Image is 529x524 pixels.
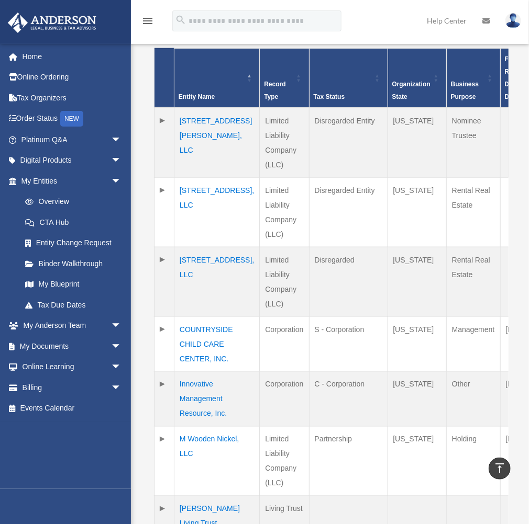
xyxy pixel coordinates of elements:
a: Online Ordering [7,67,137,88]
span: Federal Return Due Date [505,55,527,100]
td: Management [446,316,500,371]
td: Nominee Trustee [446,108,500,178]
td: [STREET_ADDRESS], LLC [174,247,260,316]
span: arrow_drop_down [111,357,132,378]
td: Holding [446,426,500,496]
th: Business Purpose: Activate to sort [446,48,500,108]
a: menu [141,18,154,27]
td: [US_STATE] [388,247,446,316]
td: COUNTRYSIDE CHILD CARE CENTER, INC. [174,316,260,371]
td: [US_STATE] [388,316,446,371]
span: arrow_drop_down [111,377,132,398]
a: My Blueprint [15,274,132,295]
img: Anderson Advisors Platinum Portal [5,13,100,33]
th: Organization State: Activate to sort [388,48,446,108]
a: CTA Hub [15,212,132,233]
td: Disregarded Entity [309,177,388,247]
a: My Entitiesarrow_drop_down [7,170,132,191]
td: [US_STATE] [388,177,446,247]
i: vertical_align_top [493,462,506,474]
span: Business Purpose [451,81,479,100]
i: search [175,14,186,26]
i: menu [141,15,154,27]
td: Rental Real Estate [446,177,500,247]
td: [STREET_ADDRESS], LLC [174,177,260,247]
td: Partnership [309,426,388,496]
td: Corporation [260,371,309,426]
a: Home [7,46,137,67]
span: Tax Status [314,93,345,100]
td: C - Corporation [309,371,388,426]
a: Platinum Q&Aarrow_drop_down [7,129,137,150]
a: My Documentsarrow_drop_down [7,336,137,357]
a: Tax Due Dates [15,294,132,315]
a: Overview [15,191,127,212]
td: Limited Liability Company (LLC) [260,108,309,178]
td: [US_STATE] [388,426,446,496]
a: Tax Organizers [7,87,137,108]
td: M Wooden Nickel, LLC [174,426,260,496]
span: arrow_drop_down [111,150,132,172]
td: Corporation [260,316,309,371]
th: Tax Status: Activate to sort [309,48,388,108]
span: Record Type [264,81,285,100]
td: Disregarded Entity [309,108,388,178]
td: Disregarded [309,247,388,316]
a: Digital Productsarrow_drop_down [7,150,137,171]
th: Record Type: Activate to sort [260,48,309,108]
a: Entity Change Request [15,233,132,254]
div: NEW [60,111,83,127]
span: arrow_drop_down [111,170,132,192]
a: vertical_align_top [489,458,511,480]
a: Events Calendar [7,398,137,419]
a: My Anderson Teamarrow_drop_down [7,315,137,336]
td: Limited Liability Company (LLC) [260,426,309,496]
td: [US_STATE] [388,108,446,178]
td: S - Corporation [309,316,388,371]
td: Other [446,371,500,426]
span: Entity Name [179,93,215,100]
td: Rental Real Estate [446,247,500,316]
td: Innovative Management Resource, Inc. [174,371,260,426]
th: Entity Name: Activate to invert sorting [174,48,260,108]
td: [US_STATE] [388,371,446,426]
td: Limited Liability Company (LLC) [260,247,309,316]
td: [STREET_ADDRESS][PERSON_NAME], LLC [174,108,260,178]
span: Organization State [392,81,431,100]
a: Billingarrow_drop_down [7,377,137,398]
span: arrow_drop_down [111,315,132,337]
td: Limited Liability Company (LLC) [260,177,309,247]
a: Online Learningarrow_drop_down [7,357,137,378]
span: arrow_drop_down [111,129,132,151]
a: Binder Walkthrough [15,253,132,274]
a: Order StatusNEW [7,108,137,130]
img: User Pic [505,13,521,28]
span: arrow_drop_down [111,336,132,357]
